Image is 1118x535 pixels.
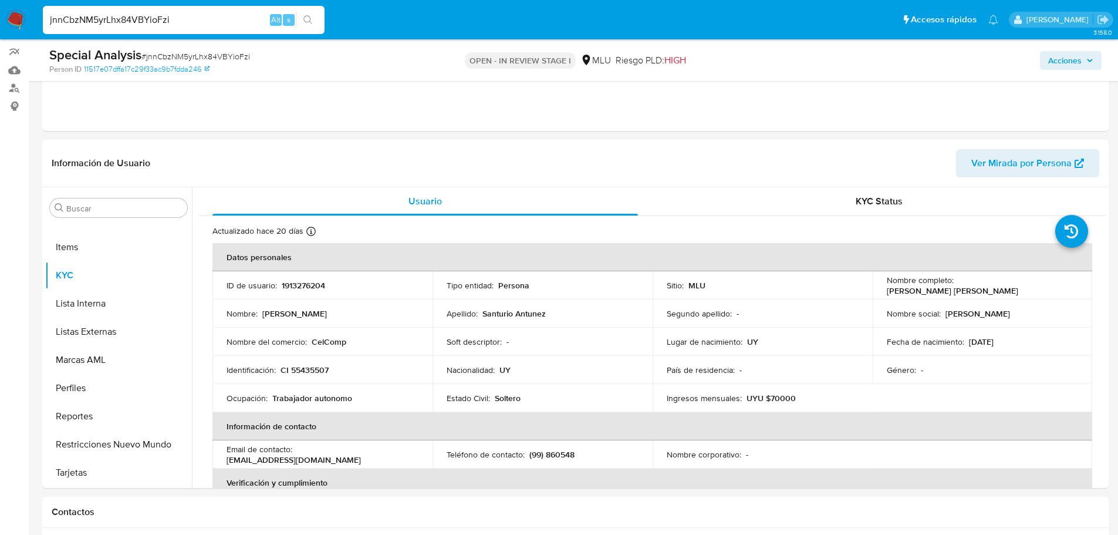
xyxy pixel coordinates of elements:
p: UYU $70000 [747,393,796,403]
p: Nombre del comercio : [227,337,307,347]
button: Items [45,233,192,261]
p: Ingresos mensuales : [667,393,742,403]
p: Actualizado hace 20 días [212,226,303,237]
th: Datos personales [212,243,1092,271]
button: Buscar [55,203,64,213]
p: giorgio.franco@mercadolibre.com [1026,14,1093,25]
button: Tarjetas [45,459,192,487]
p: MLU [688,280,705,291]
p: Apellido : [447,308,478,319]
a: Notificaciones [988,15,998,25]
input: Buscar usuario o caso... [43,12,325,28]
p: Tipo entidad : [447,280,494,291]
span: Acciones [1048,51,1082,70]
span: # jnnCbzNM5yrLhx84VBYioFzi [141,51,250,62]
p: Ocupación : [227,393,268,403]
span: Ver Mirada por Persona [971,149,1072,177]
p: ID de usuario : [227,280,277,291]
button: search-icon [296,12,320,28]
span: Accesos rápidos [911,14,977,26]
p: CI 55435507 [281,365,329,375]
h1: Contactos [52,506,1099,518]
button: Restricciones Nuevo Mundo [45,430,192,459]
p: Género : [887,365,916,375]
p: [PERSON_NAME] [PERSON_NAME] [887,285,1018,296]
p: Santurio Antunez [482,308,546,319]
span: Alt [271,14,281,25]
b: Special Analysis [49,45,141,64]
span: 3.158.0 [1093,28,1112,37]
p: - [737,308,739,319]
th: Verificación y cumplimiento [212,469,1092,497]
p: Fecha de nacimiento : [887,337,964,347]
p: [EMAIL_ADDRESS][DOMAIN_NAME] [227,455,361,465]
p: [DATE] [969,337,994,347]
p: Sitio : [667,280,684,291]
button: Lista Interna [45,290,192,318]
p: [PERSON_NAME] [262,308,327,319]
p: 1913276204 [282,280,325,291]
p: OPEN - IN REVIEW STAGE I [465,52,576,69]
p: Estado Civil : [447,393,490,403]
b: Person ID [49,64,82,75]
p: - [739,365,742,375]
button: Ver Mirada por Persona [956,149,1099,177]
p: Segundo apellido : [667,308,732,319]
p: Soltero [495,393,521,403]
span: KYC Status [856,194,903,208]
span: Riesgo PLD: [616,54,686,67]
button: Reportes [45,402,192,430]
span: Usuario [408,194,442,208]
p: Email de contacto : [227,444,292,455]
span: s [287,14,291,25]
button: Acciones [1040,51,1102,70]
p: Nombre completo : [887,275,954,285]
a: Salir [1097,14,1109,26]
th: Información de contacto [212,412,1092,440]
p: Identificación : [227,365,276,375]
p: (99) 860548 [529,449,575,460]
p: - [746,449,748,460]
button: Marcas AML [45,346,192,374]
p: UY [747,337,758,347]
h1: Información de Usuario [52,157,150,169]
p: País de residencia : [667,365,735,375]
div: MLU [580,54,611,67]
p: - [921,365,923,375]
button: KYC [45,261,192,290]
p: Lugar de nacimiento : [667,337,742,347]
p: [PERSON_NAME] [945,308,1010,319]
p: Soft descriptor : [447,337,502,347]
p: Trabajador autonomo [272,393,352,403]
button: Perfiles [45,374,192,402]
p: - [506,337,509,347]
p: UY [499,365,511,375]
span: HIGH [664,53,686,67]
p: Nombre : [227,308,258,319]
p: Nombre corporativo : [667,449,741,460]
a: 11517e07dffa17c29f33ac9b7fdda246 [84,64,210,75]
p: Nombre social : [887,308,941,319]
p: Persona [498,280,529,291]
p: CelComp [312,337,346,347]
p: Nacionalidad : [447,365,495,375]
button: Listas Externas [45,318,192,346]
input: Buscar [66,203,183,214]
p: Teléfono de contacto : [447,449,525,460]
